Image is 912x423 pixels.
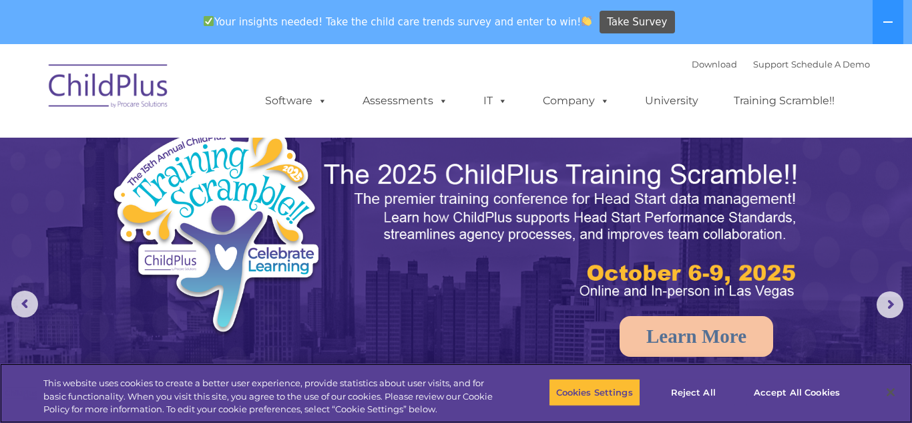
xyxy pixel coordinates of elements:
[186,88,226,98] span: Last name
[349,88,461,114] a: Assessments
[529,88,623,114] a: Company
[746,378,847,406] button: Accept All Cookies
[252,88,340,114] a: Software
[198,9,598,35] span: Your insights needed! Take the child care trends survey and enter to win!
[607,11,667,34] span: Take Survey
[753,59,788,69] a: Support
[620,316,773,357] a: Learn More
[632,88,712,114] a: University
[876,378,905,407] button: Close
[42,55,176,122] img: ChildPlus by Procare Solutions
[652,378,735,406] button: Reject All
[600,11,675,34] a: Take Survey
[791,59,870,69] a: Schedule A Demo
[470,88,521,114] a: IT
[692,59,737,69] a: Download
[582,16,592,26] img: 👏
[43,377,501,416] div: This website uses cookies to create a better user experience, provide statistics about user visit...
[204,16,214,26] img: ✅
[549,378,640,406] button: Cookies Settings
[692,59,870,69] font: |
[186,143,242,153] span: Phone number
[720,88,848,114] a: Training Scramble!!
